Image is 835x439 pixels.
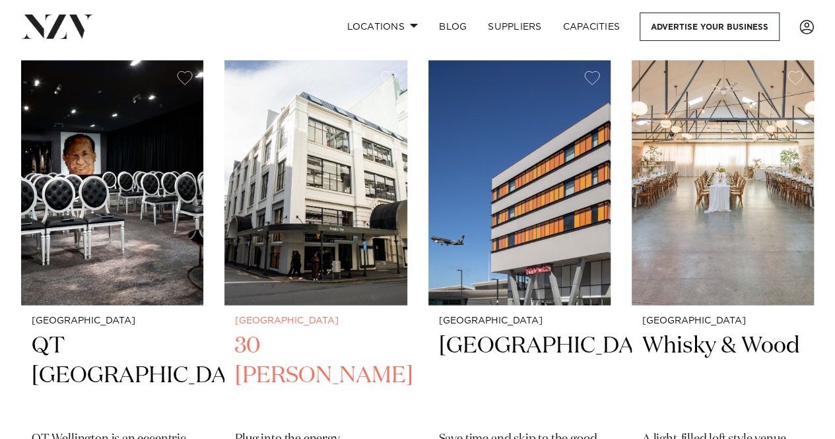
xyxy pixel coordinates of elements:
a: BLOG [428,13,477,41]
a: Advertise your business [640,13,780,41]
small: [GEOGRAPHIC_DATA] [439,316,600,325]
small: [GEOGRAPHIC_DATA] [642,316,803,325]
a: Capacities [552,13,631,41]
a: Locations [336,13,428,41]
img: nzv-logo.png [21,15,93,38]
h2: 30 [PERSON_NAME] [235,331,396,420]
a: SUPPLIERS [477,13,552,41]
h2: QT [GEOGRAPHIC_DATA] [32,331,193,420]
h2: Whisky & Wood [642,331,803,420]
small: [GEOGRAPHIC_DATA] [32,316,193,325]
small: [GEOGRAPHIC_DATA] [235,316,396,325]
h2: [GEOGRAPHIC_DATA] [439,331,600,420]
